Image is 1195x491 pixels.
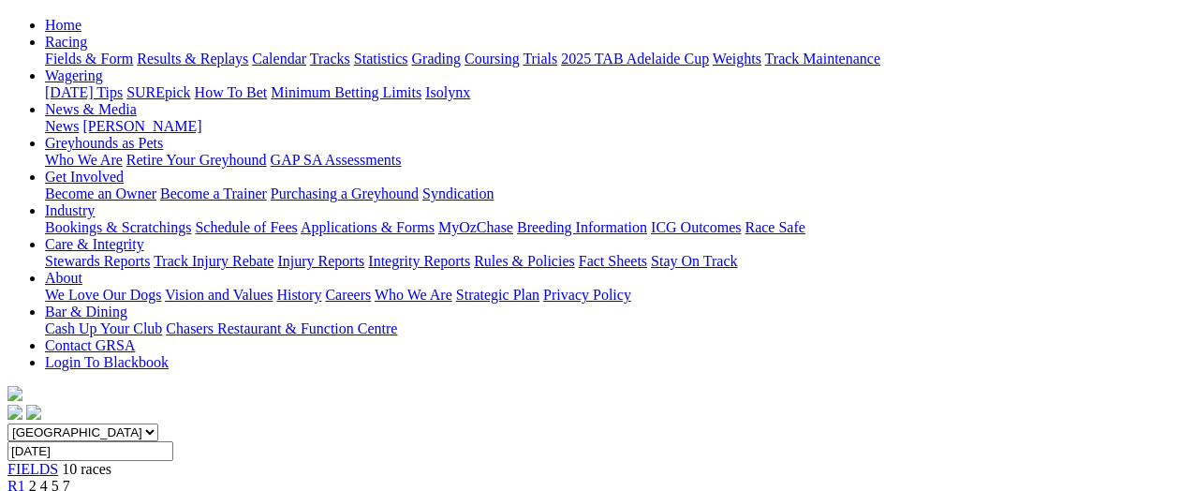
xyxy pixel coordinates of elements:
[45,118,1188,135] div: News & Media
[154,253,273,269] a: Track Injury Rebate
[713,51,761,67] a: Weights
[45,320,162,336] a: Cash Up Your Club
[45,51,133,67] a: Fields & Form
[7,461,58,477] a: FIELDS
[368,253,470,269] a: Integrity Reports
[195,84,268,100] a: How To Bet
[137,51,248,67] a: Results & Replays
[45,169,124,185] a: Get Involved
[45,304,127,320] a: Bar & Dining
[465,51,520,67] a: Coursing
[45,253,1188,270] div: Care & Integrity
[45,219,1188,236] div: Industry
[82,118,201,134] a: [PERSON_NAME]
[62,461,111,477] span: 10 races
[543,287,631,303] a: Privacy Policy
[271,152,402,168] a: GAP SA Assessments
[45,287,161,303] a: We Love Our Dogs
[425,84,470,100] a: Isolynx
[456,287,539,303] a: Strategic Plan
[412,51,461,67] a: Grading
[765,51,880,67] a: Track Maintenance
[375,287,452,303] a: Who We Are
[354,51,408,67] a: Statistics
[45,270,82,286] a: About
[474,253,575,269] a: Rules & Policies
[166,320,397,336] a: Chasers Restaurant & Function Centre
[45,186,1188,202] div: Get Involved
[45,118,79,134] a: News
[45,84,123,100] a: [DATE] Tips
[45,253,150,269] a: Stewards Reports
[45,34,87,50] a: Racing
[301,219,435,235] a: Applications & Forms
[195,219,297,235] a: Schedule of Fees
[45,135,163,151] a: Greyhounds as Pets
[651,253,737,269] a: Stay On Track
[45,152,1188,169] div: Greyhounds as Pets
[651,219,741,235] a: ICG Outcomes
[325,287,371,303] a: Careers
[276,287,321,303] a: History
[438,219,513,235] a: MyOzChase
[45,186,156,201] a: Become an Owner
[271,84,421,100] a: Minimum Betting Limits
[561,51,709,67] a: 2025 TAB Adelaide Cup
[271,186,419,201] a: Purchasing a Greyhound
[277,253,364,269] a: Injury Reports
[7,386,22,401] img: logo-grsa-white.png
[45,202,95,218] a: Industry
[45,84,1188,101] div: Wagering
[523,51,557,67] a: Trials
[26,405,41,420] img: twitter.svg
[165,287,273,303] a: Vision and Values
[45,236,144,252] a: Care & Integrity
[126,84,190,100] a: SUREpick
[745,219,804,235] a: Race Safe
[45,17,81,33] a: Home
[7,441,173,461] input: Select date
[7,405,22,420] img: facebook.svg
[45,287,1188,304] div: About
[310,51,350,67] a: Tracks
[45,152,123,168] a: Who We Are
[45,337,135,353] a: Contact GRSA
[517,219,647,235] a: Breeding Information
[45,101,137,117] a: News & Media
[579,253,647,269] a: Fact Sheets
[422,186,494,201] a: Syndication
[45,51,1188,67] div: Racing
[45,354,169,370] a: Login To Blackbook
[252,51,306,67] a: Calendar
[45,67,103,83] a: Wagering
[160,186,267,201] a: Become a Trainer
[45,219,191,235] a: Bookings & Scratchings
[45,320,1188,337] div: Bar & Dining
[126,152,267,168] a: Retire Your Greyhound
